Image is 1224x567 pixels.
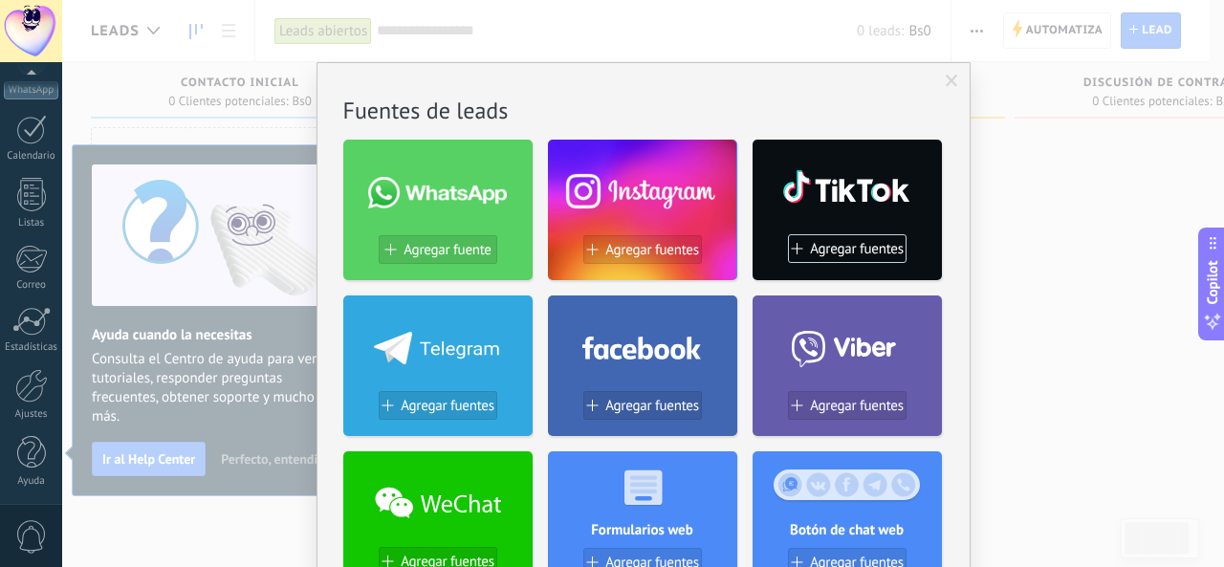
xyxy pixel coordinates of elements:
[810,241,904,257] span: Agregar fuentes
[4,279,59,292] div: Correo
[379,391,497,420] button: Agregar fuentes
[788,391,907,420] button: Agregar fuentes
[379,235,497,264] button: Agregar fuente
[605,242,699,258] span: Agregar fuentes
[810,398,904,414] span: Agregar fuentes
[753,521,942,539] h4: Botón de chat web
[4,217,59,229] div: Listas
[4,150,59,163] div: Calendario
[343,96,944,125] h2: Fuentes de leads
[4,408,59,421] div: Ajustes
[548,521,737,539] h4: Formularios web
[401,398,494,414] span: Agregar fuentes
[605,398,699,414] span: Agregar fuentes
[788,234,907,263] button: Agregar fuentes
[1203,260,1222,304] span: Copilot
[583,391,702,420] button: Agregar fuentes
[4,475,59,488] div: Ayuda
[404,242,491,258] span: Agregar fuente
[4,341,59,354] div: Estadísticas
[583,235,702,264] button: Agregar fuentes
